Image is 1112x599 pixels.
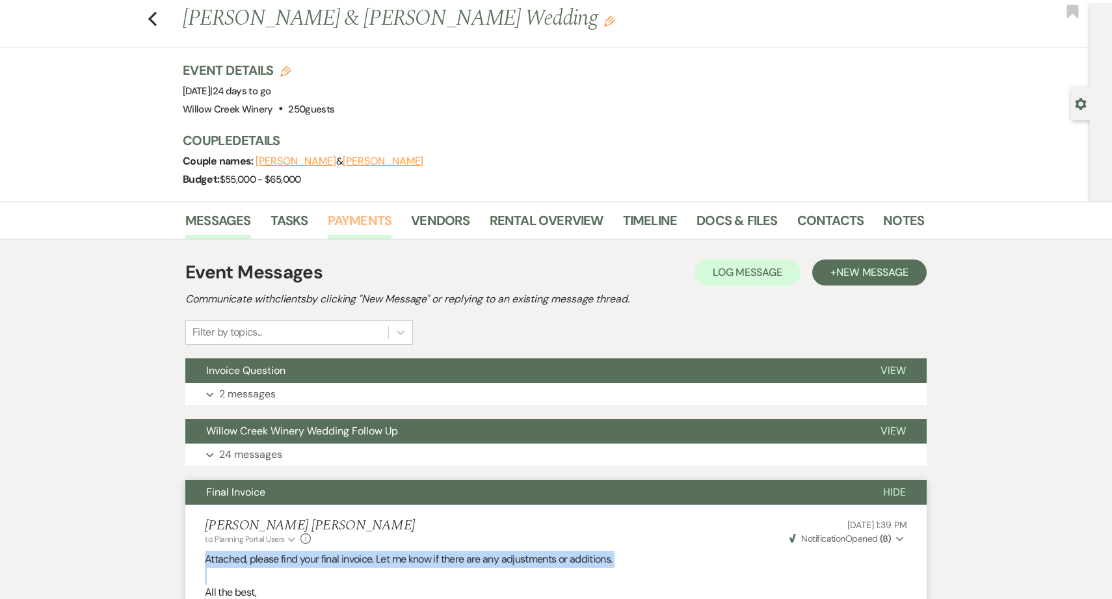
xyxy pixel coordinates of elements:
button: Hide [862,480,927,505]
span: | [210,85,271,98]
span: [DATE] [183,85,271,98]
a: Notes [883,210,924,239]
a: Tasks [271,210,308,239]
span: [DATE] 1:39 PM [847,519,907,531]
strong: ( 8 ) [880,533,891,544]
h1: [PERSON_NAME] & [PERSON_NAME] Wedding [183,3,765,34]
span: Hide [883,485,906,499]
h5: [PERSON_NAME] [PERSON_NAME] [205,518,415,534]
button: Open lead details [1075,97,1087,109]
button: 2 messages [185,383,927,405]
div: Filter by topics... [192,325,262,340]
h3: Couple Details [183,131,911,150]
button: NotificationOpened (8) [788,532,907,546]
span: Log Message [713,265,782,279]
p: Attached, please find your final invoice. Let me know if there are any adjustments or additions. [205,551,907,568]
button: Edit [604,15,615,27]
a: Contacts [797,210,864,239]
span: 250 guests [288,103,334,116]
h3: Event Details [183,61,334,79]
h2: Communicate with clients by clicking "New Message" or replying to an existing message thread. [185,291,927,307]
span: Budget: [183,172,220,186]
button: View [860,419,927,444]
p: 24 messages [219,446,282,463]
span: $55,000 - $65,000 [220,173,301,186]
span: Final Invoice [206,485,265,499]
button: View [860,358,927,383]
span: Willow Creek Winery [183,103,273,116]
span: Couple names: [183,154,256,168]
span: New Message [836,265,908,279]
h1: Event Messages [185,259,323,286]
span: View [880,364,906,377]
span: & [256,155,423,168]
button: [PERSON_NAME] [256,156,336,166]
button: Final Invoice [185,480,862,505]
span: to: Planning Portal Users [205,534,285,544]
span: Willow Creek Winery Wedding Follow Up [206,424,398,438]
a: Docs & Files [696,210,777,239]
span: View [880,424,906,438]
button: 24 messages [185,444,927,466]
span: 24 days to go [213,85,271,98]
p: 2 messages [219,386,276,403]
button: to: Planning Portal Users [205,533,297,545]
button: Willow Creek Winery Wedding Follow Up [185,419,860,444]
a: Vendors [411,210,470,239]
a: Messages [185,210,251,239]
a: Timeline [623,210,678,239]
button: Invoice Question [185,358,860,383]
button: Log Message [695,260,801,286]
a: Payments [328,210,392,239]
span: Invoice Question [206,364,285,377]
button: +New Message [812,260,927,286]
span: Opened [789,533,891,544]
a: Rental Overview [490,210,603,239]
span: Notification [801,533,845,544]
button: [PERSON_NAME] [343,156,423,166]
